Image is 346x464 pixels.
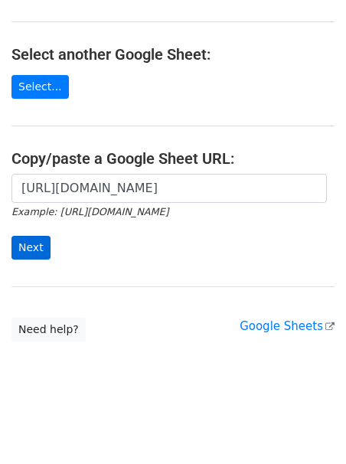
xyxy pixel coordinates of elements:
[11,236,51,260] input: Next
[11,75,69,99] a: Select...
[11,174,327,203] input: Paste your Google Sheet URL here
[11,149,335,168] h4: Copy/paste a Google Sheet URL:
[269,390,346,464] iframe: Chat Widget
[11,206,168,217] small: Example: [URL][DOMAIN_NAME]
[11,45,335,64] h4: Select another Google Sheet:
[11,318,86,341] a: Need help?
[240,319,335,333] a: Google Sheets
